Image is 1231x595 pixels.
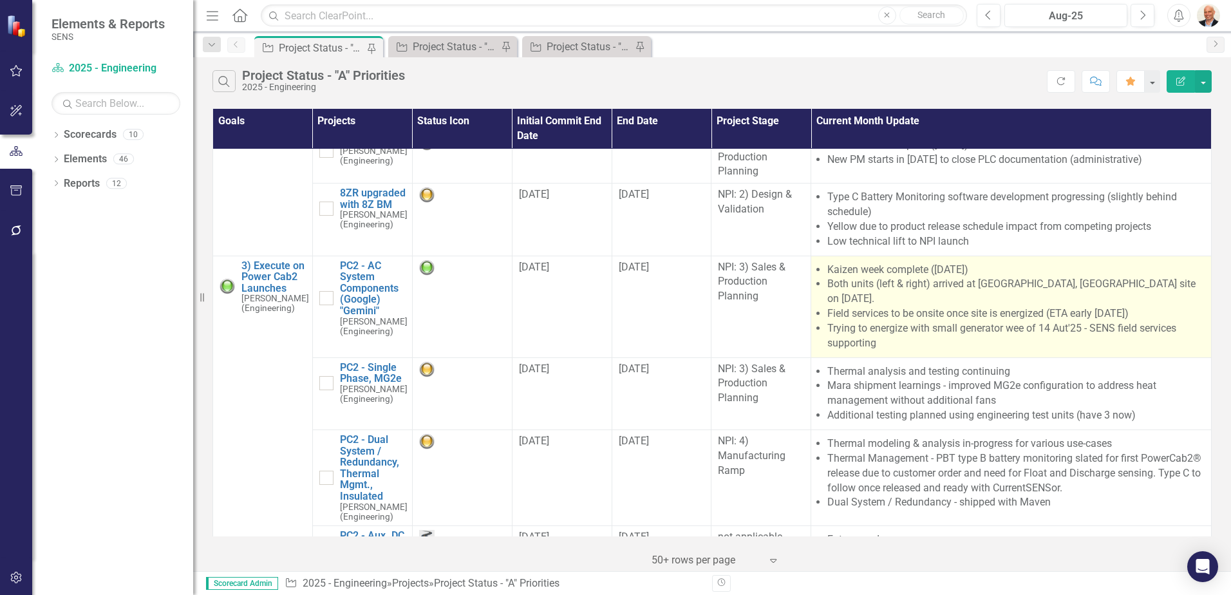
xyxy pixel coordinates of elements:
td: Double-Click to Edit [811,526,1212,577]
span: [DATE] [519,435,549,447]
img: Roadmap [419,530,435,545]
span: [DATE] [519,363,549,375]
td: Double-Click to Edit [512,184,612,256]
td: Double-Click to Edit [412,357,512,430]
button: Aug-25 [1004,4,1127,27]
td: Double-Click to Edit [412,184,512,256]
div: Project Status - "B" Priorities [413,39,498,55]
span: [DATE] [619,261,649,273]
td: Double-Click to Edit Right Click for Context Menu [312,131,412,184]
td: Double-Click to Edit Right Click for Context Menu [312,357,412,430]
a: 3) Execute on Power Cab2 Launches [241,260,309,294]
td: Double-Click to Edit [811,256,1212,357]
small: [PERSON_NAME] (Engineering) [340,502,408,522]
li: New PM starts in [DATE] to close PLC documentation (administrative) [827,153,1205,167]
div: 2025 - Engineering [242,82,405,92]
a: Projects [392,577,429,589]
td: Double-Click to Edit Right Click for Context Menu [312,430,412,526]
img: Green: On Track [419,260,435,276]
span: [DATE] [519,531,549,543]
a: Project Status - "B" Priorities [391,39,498,55]
li: Field services to be onsite once site is energized (ETA early [DATE]) [827,307,1205,321]
span: [DATE] [619,531,649,543]
li: Additional testing planned using engineering test units (have 3 now) [827,408,1205,423]
li: Type C Battery Monitoring software development progressing (slightly behind schedule) [827,190,1205,220]
a: PC2 - Single Phase, MG2e [340,362,408,384]
td: Double-Click to Edit [612,131,711,184]
a: 2025 - Engineering [52,61,180,76]
div: Project Status - "C" Priorities [547,39,632,55]
li: Mara shipment learnings - improved MG2e configuration to address heat management without addition... [827,379,1205,408]
span: [DATE] [619,188,649,200]
div: » » [285,576,702,591]
td: Double-Click to Edit Right Click for Context Menu [312,526,412,577]
a: 2025 - Engineering [303,577,387,589]
li: Low technical lift to NPI launch [827,234,1205,249]
a: PC2 - Dual System / Redundancy, Thermal Mgmt., Insulated [340,434,408,502]
li: Future roadmap [827,533,1205,547]
td: Double-Click to Edit [711,131,811,184]
td: Double-Click to Edit [612,357,711,430]
span: not applicable [718,531,782,543]
div: Open Intercom Messenger [1187,551,1218,582]
span: NPI: 3) Sales & Production Planning [718,261,785,303]
li: Both units (left & right) arrived at [GEOGRAPHIC_DATA], [GEOGRAPHIC_DATA] site on [DATE]. [827,277,1205,307]
a: Reports [64,176,100,191]
li: Kaizen week complete ([DATE]) [827,263,1205,278]
td: Double-Click to Edit [711,526,811,577]
td: Double-Click to Edit [412,131,512,184]
td: Double-Click to Edit [512,526,612,577]
div: Project Status - "A" Priorities [279,40,364,56]
span: Search [917,10,945,20]
a: PC2 - Aux. DC Output [340,530,408,552]
td: Double-Click to Edit [512,357,612,430]
small: [PERSON_NAME] (Engineering) [340,317,408,336]
span: [DATE] [519,261,549,273]
li: Yellow due to product release schedule impact from competing projects [827,220,1205,234]
span: [DATE] [519,188,549,200]
div: 46 [113,154,134,165]
span: [DATE] [619,435,649,447]
td: Double-Click to Edit [711,430,811,526]
img: Don Nohavec [1197,4,1220,27]
small: SENS [52,32,165,42]
a: Project Status - "C" Priorities [525,39,632,55]
span: NPI: 3) Sales & Production Planning [718,136,785,178]
td: Double-Click to Edit [711,357,811,430]
td: Double-Click to Edit Right Click for Context Menu [213,57,313,256]
small: [PERSON_NAME] (Engineering) [340,210,408,229]
img: ClearPoint Strategy [6,14,30,38]
span: NPI: 3) Sales & Production Planning [718,363,785,404]
td: Double-Click to Edit [612,256,711,357]
td: Double-Click to Edit [811,184,1212,256]
span: NPI: 4) Manufacturing Ramp [718,435,785,477]
a: Scorecards [64,127,117,142]
div: 12 [106,178,127,189]
td: Double-Click to Edit [412,430,512,526]
input: Search ClearPoint... [261,5,967,27]
td: Double-Click to Edit [711,256,811,357]
td: Double-Click to Edit Right Click for Context Menu [312,256,412,357]
span: Elements & Reports [52,16,165,32]
span: [DATE] [619,363,649,375]
div: Project Status - "A" Priorities [242,68,405,82]
span: Scorecard Admin [206,577,278,590]
div: 10 [123,129,144,140]
input: Search Below... [52,92,180,115]
div: Project Status - "A" Priorities [434,577,559,589]
a: 8ZR upgraded with 8Z BM [340,187,408,210]
small: [PERSON_NAME] (Engineering) [340,384,408,404]
td: Double-Click to Edit [811,131,1212,184]
td: Double-Click to Edit [612,184,711,256]
td: Double-Click to Edit [612,430,711,526]
td: Double-Click to Edit [512,256,612,357]
img: Yellow: At Risk/Needs Attention [419,434,435,449]
button: Search [899,6,964,24]
li: Dual System / Redundancy - shipped with Maven [827,495,1205,510]
small: [PERSON_NAME] (Engineering) [340,146,408,165]
small: [PERSON_NAME] (Engineering) [241,294,309,313]
td: Double-Click to Edit [512,430,612,526]
img: Yellow: At Risk/Needs Attention [419,362,435,377]
img: Green: On Track [220,279,235,294]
